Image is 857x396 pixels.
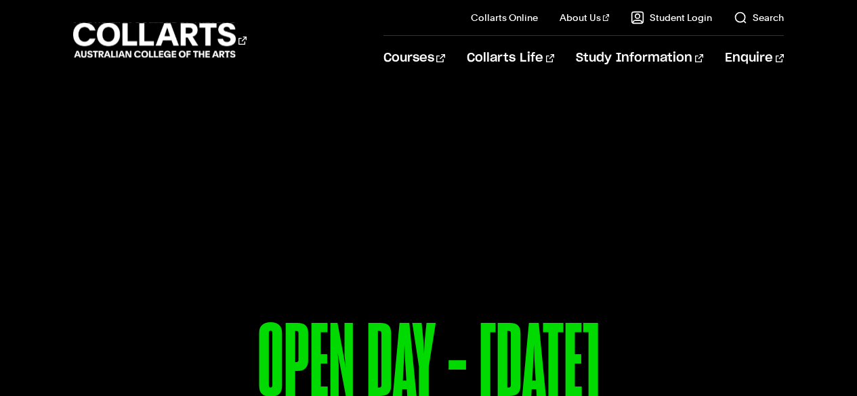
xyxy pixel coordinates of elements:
a: Collarts Life [467,36,554,81]
div: Go to homepage [73,21,247,60]
a: Search [734,11,784,24]
a: Collarts Online [471,11,538,24]
a: Study Information [576,36,703,81]
a: Enquire [725,36,784,81]
a: About Us [560,11,610,24]
a: Student Login [631,11,712,24]
a: Courses [383,36,445,81]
